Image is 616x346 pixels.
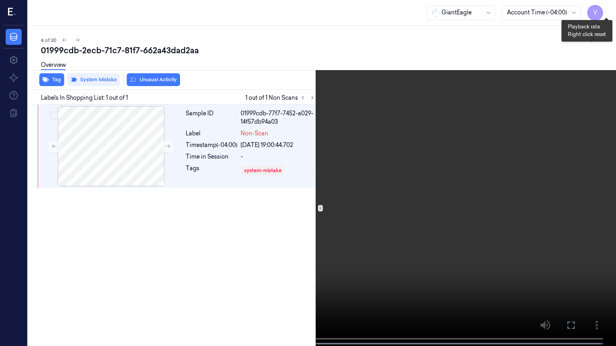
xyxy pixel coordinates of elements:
[127,73,180,86] button: Unusual Activity
[41,61,66,70] a: Overview
[241,109,315,126] div: 01999cdb-77f7-7452-a029-14f57db94a03
[241,153,315,161] div: -
[41,37,57,44] span: 4 of 20
[67,73,120,86] button: System Mistake
[241,129,268,138] span: Non-Scan
[241,141,315,149] div: [DATE] 19:00:44.702
[41,94,128,102] span: Labels In Shopping List: 1 out of 1
[244,167,282,174] div: system-mistake
[186,153,237,161] div: Time in Session
[39,73,64,86] button: Tag
[186,164,237,177] div: Tags
[186,141,237,149] div: Timestamp (-04:00)
[245,93,317,103] span: 1 out of 1 Non Scans
[186,109,237,126] div: Sample ID
[41,45,610,56] div: 01999cdb-2ecb-71c7-81f7-662a43dad2aa
[50,111,58,119] button: Select row
[587,5,603,21] button: V
[186,129,237,138] div: Label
